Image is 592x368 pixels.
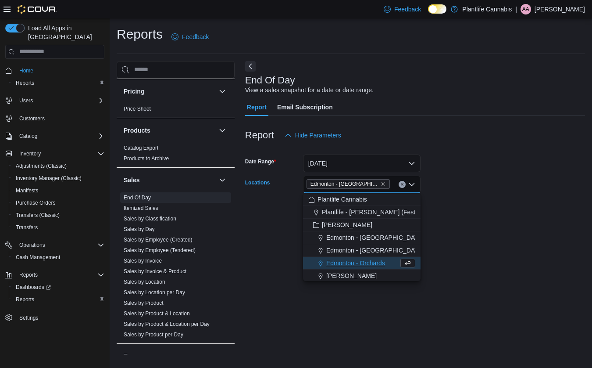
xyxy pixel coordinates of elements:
button: Plantlife Cannabis [303,193,421,206]
span: Plantlife - [PERSON_NAME] (Festival) [322,208,427,216]
span: AA [522,4,529,14]
button: Taxes [124,352,215,361]
h3: End Of Day [245,75,295,86]
button: [PERSON_NAME] [303,219,421,231]
span: Sales by Employee (Created) [124,236,193,243]
a: Reports [12,294,38,305]
a: Sales by Employee (Tendered) [124,247,196,253]
button: [PERSON_NAME] [303,270,421,282]
span: Settings [16,312,104,323]
span: Inventory [16,148,104,159]
a: Adjustments (Classic) [12,161,70,171]
span: Dashboards [16,284,51,291]
img: Cova [18,5,57,14]
label: Date Range [245,158,276,165]
button: Sales [124,176,215,184]
button: Settings [2,311,108,324]
a: Transfers [12,222,41,233]
input: Dark Mode [428,4,446,14]
span: Sales by Location per Day [124,289,185,296]
p: Plantlife Cannabis [462,4,512,14]
span: Manifests [12,185,104,196]
button: Pricing [124,87,215,96]
h3: Products [124,126,150,135]
span: Operations [19,242,45,249]
button: Customers [2,112,108,125]
span: Adjustments (Classic) [12,161,104,171]
span: Edmonton - Jagare Ridge [307,179,390,189]
span: Load All Apps in [GEOGRAPHIC_DATA] [25,24,104,41]
span: Edmonton - [GEOGRAPHIC_DATA] [310,180,379,188]
span: Price Sheet [124,105,151,112]
button: Adjustments (Classic) [9,160,108,172]
span: Transfers (Classic) [16,212,60,219]
span: Inventory Manager (Classic) [12,173,104,184]
button: Taxes [217,351,228,361]
button: Edmonton - [GEOGRAPHIC_DATA] [303,231,421,244]
button: Next [245,61,256,72]
button: Plantlife - [PERSON_NAME] (Festival) [303,206,421,219]
button: Transfers (Classic) [9,209,108,221]
button: Users [2,94,108,107]
a: Manifests [12,185,42,196]
span: Users [16,95,104,106]
a: Sales by Location per Day [124,289,185,296]
a: Itemized Sales [124,205,158,211]
div: Andrew Aylward [521,4,531,14]
span: Catalog [16,131,104,141]
span: Settings [19,314,38,321]
button: Edmonton - [GEOGRAPHIC_DATA] [303,244,421,257]
span: Email Subscription [277,98,333,116]
a: Sales by Product & Location [124,310,190,317]
a: Dashboards [9,281,108,293]
a: Sales by Product per Day [124,332,183,338]
a: End Of Day [124,195,151,201]
button: Sales [217,175,228,185]
button: Users [16,95,36,106]
a: Inventory Manager (Classic) [12,173,85,184]
span: Transfers [16,224,38,231]
a: Sales by Classification [124,216,176,222]
label: Locations [245,179,270,186]
span: Customers [16,113,104,124]
a: Reports [12,78,38,88]
p: [PERSON_NAME] [535,4,585,14]
h3: Pricing [124,87,144,96]
span: Dashboards [12,282,104,292]
span: Edmonton - Orchards [326,259,385,267]
span: Transfers (Classic) [12,210,104,220]
span: Products to Archive [124,155,169,162]
h3: Taxes [124,352,141,361]
a: Home [16,65,37,76]
button: Inventory Manager (Classic) [9,172,108,184]
span: Catalog Export [124,144,158,152]
button: Products [217,125,228,136]
button: Reports [2,269,108,281]
div: Products [117,143,235,167]
button: Purchase Orders [9,197,108,209]
span: Inventory [19,150,41,157]
button: Clear input [399,181,406,188]
span: Reports [16,270,104,280]
span: Sales by Invoice & Product [124,268,186,275]
span: Sales by Product & Location [124,310,190,317]
span: Feedback [182,32,209,41]
span: Purchase Orders [16,199,56,206]
nav: Complex example [5,61,104,347]
span: Sales by Product per Day [124,331,183,338]
button: Reports [9,293,108,306]
a: Customers [16,113,48,124]
span: Cash Management [16,254,60,261]
button: Transfers [9,221,108,234]
span: Reports [16,296,34,303]
div: View a sales snapshot for a date or date range. [245,86,374,95]
span: Catalog [19,133,37,140]
button: Reports [16,270,41,280]
span: Edmonton - [GEOGRAPHIC_DATA] [326,246,424,255]
span: Transfers [12,222,104,233]
a: Price Sheet [124,106,151,112]
a: Sales by Product & Location per Day [124,321,210,327]
button: Operations [2,239,108,251]
span: End Of Day [124,194,151,201]
button: Cash Management [9,251,108,263]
